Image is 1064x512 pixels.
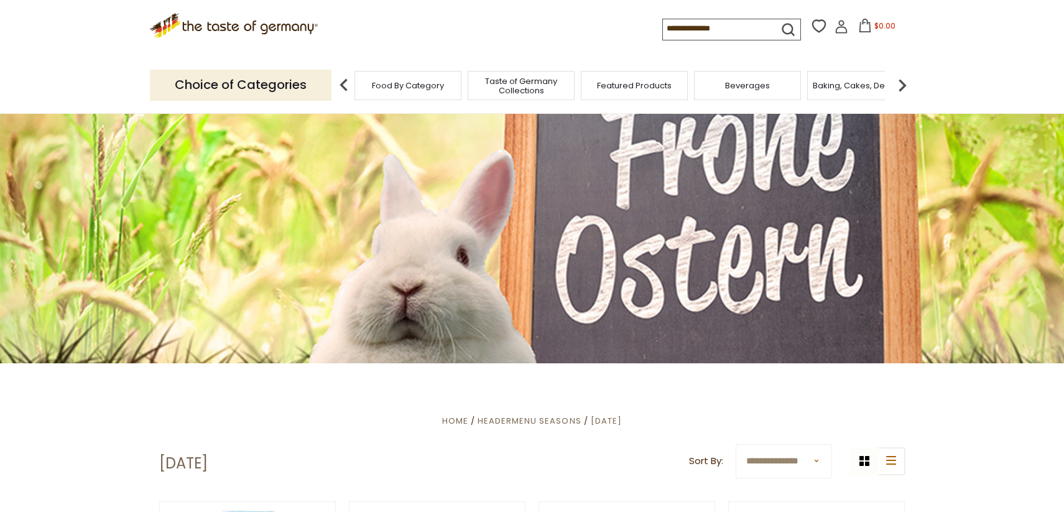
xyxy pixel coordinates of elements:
a: Baking, Cakes, Desserts [813,81,909,90]
button: $0.00 [851,19,904,37]
a: HeaderMenu Seasons [478,415,581,427]
a: [DATE] [591,415,622,427]
h1: [DATE] [159,454,208,473]
img: next arrow [890,73,915,98]
span: $0.00 [874,21,895,31]
a: Food By Category [372,81,444,90]
label: Sort By: [689,454,723,469]
a: Featured Products [597,81,672,90]
a: Home [442,415,468,427]
p: Choice of Categories [150,70,331,100]
a: Taste of Germany Collections [471,77,571,95]
a: Beverages [725,81,770,90]
img: previous arrow [331,73,356,98]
